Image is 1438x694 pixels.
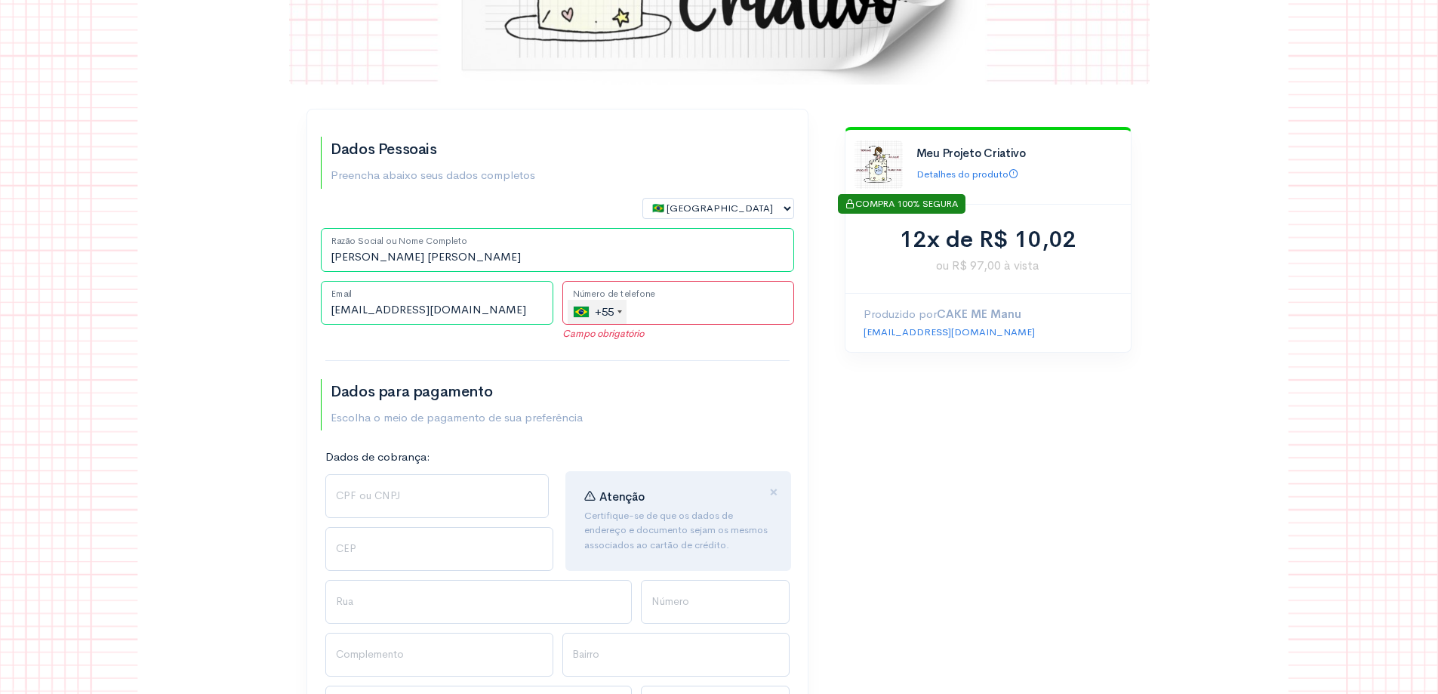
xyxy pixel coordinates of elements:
p: Escolha o meio de pagamento de sua preferência [331,409,583,427]
div: 12x de R$ 10,02 [864,223,1113,257]
input: Bairro [562,633,790,677]
input: Complemento [325,633,553,677]
span: ou R$ 97,00 à vista [864,257,1113,275]
input: CPF ou CNPJ [325,474,549,518]
input: Rua [325,580,632,624]
a: Detalhes do produto [916,168,1018,180]
input: CEP [325,527,553,571]
a: [EMAIL_ADDRESS][DOMAIN_NAME] [864,325,1035,338]
p: Certifique-se de que os dados de endereço e documento sejam os mesmos associados ao cartão de cré... [584,508,773,553]
h2: Dados para pagamento [331,384,583,400]
input: Email [321,281,553,325]
button: Close [769,484,778,501]
p: Preencha abaixo seus dados completos [331,167,535,184]
h4: Atenção [584,490,773,504]
input: Nome Completo [321,228,794,272]
div: Brazil (Brasil): +55 [568,300,627,324]
img: Logo%20MEu%20Projeto%20Creatorsland.jpg [854,140,903,189]
em: Campo obrigatório [562,327,644,340]
h2: Dados Pessoais [331,141,535,158]
h4: Meu Projeto Criativo [916,147,1117,160]
div: +55 [574,300,627,324]
p: Produzido por [864,306,1113,323]
strong: CAKE ME Manu [937,307,1021,321]
input: Número [641,580,790,624]
span: × [769,481,778,503]
label: Dados de cobrança: [325,449,430,466]
div: COMPRA 100% SEGURA [838,194,965,214]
